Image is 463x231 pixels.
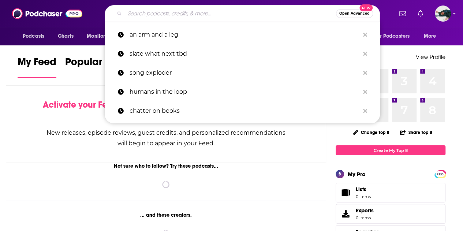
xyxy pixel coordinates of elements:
a: View Profile [416,53,445,60]
span: Open Advanced [339,12,370,15]
img: Podchaser - Follow, Share and Rate Podcasts [12,7,82,21]
span: Lists [356,186,371,193]
span: Exports [338,209,353,219]
a: My Feed [18,56,56,78]
button: Open AdvancedNew [336,9,373,18]
a: humans in the loop [105,82,380,101]
span: For Podcasters [374,31,410,41]
span: Activate your Feed [43,99,118,110]
input: Search podcasts, credits, & more... [125,8,336,19]
button: Change Top 8 [348,128,394,137]
span: 0 items [356,215,374,220]
p: slate what next tbd [130,44,359,63]
a: Create My Top 8 [336,145,445,155]
div: ... and these creators. [6,212,326,218]
span: Podcasts [23,31,44,41]
div: My Pro [348,171,366,178]
button: open menu [370,29,420,43]
button: open menu [82,29,122,43]
a: song exploder [105,63,380,82]
p: humans in the loop [130,82,359,101]
p: song exploder [130,63,359,82]
span: Lists [338,187,353,198]
a: an arm and a leg [105,25,380,44]
span: More [424,31,436,41]
span: Exports [356,207,374,214]
span: Lists [356,186,366,193]
img: User Profile [435,5,451,22]
a: Charts [53,29,78,43]
a: slate what next tbd [105,44,380,63]
button: Show profile menu [435,5,451,22]
button: open menu [419,29,445,43]
button: open menu [18,29,54,43]
button: Share Top 8 [400,125,433,139]
a: chatter on books [105,101,380,120]
a: Show notifications dropdown [396,7,409,20]
span: 0 items [356,194,371,199]
span: Charts [58,31,74,41]
div: New releases, episode reviews, guest credits, and personalized recommendations will begin to appe... [43,127,289,149]
p: an arm and a leg [130,25,359,44]
a: Show notifications dropdown [415,7,426,20]
a: PRO [436,171,444,176]
a: Exports [336,204,445,224]
a: Lists [336,183,445,202]
span: New [359,4,373,11]
div: by following Podcasts, Creators, Lists, and other Users! [43,100,289,121]
span: Popular Feed [65,56,127,72]
span: Logged in as fsg.publicity [435,5,451,22]
span: PRO [436,171,444,177]
a: Popular Feed [65,56,127,78]
span: Monitoring [87,31,113,41]
div: Search podcasts, credits, & more... [105,5,380,22]
p: chatter on books [130,101,359,120]
span: My Feed [18,56,56,72]
div: Not sure who to follow? Try these podcasts... [6,163,326,169]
